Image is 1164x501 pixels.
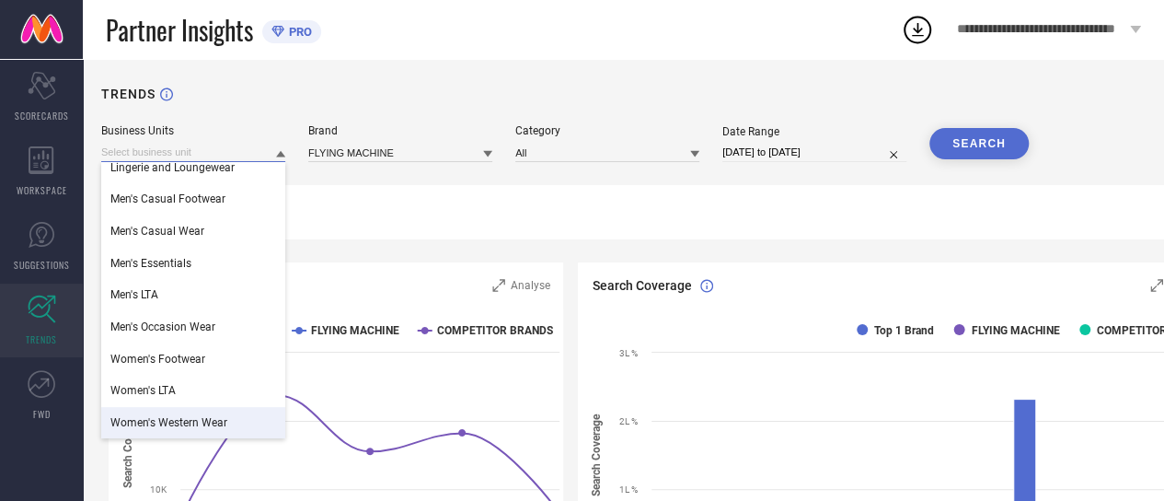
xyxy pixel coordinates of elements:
[110,192,225,205] span: Men's Casual Footwear
[101,407,285,438] div: Women's Western Wear
[515,124,699,137] div: Category
[110,384,176,397] span: Women's LTA
[110,288,158,301] span: Men's LTA
[110,416,227,429] span: Women's Western Wear
[14,258,70,272] span: SUGGESTIONS
[101,344,285,375] div: Women's Footwear
[101,375,285,406] div: Women's LTA
[110,353,205,366] span: Women's Footwear
[106,11,253,49] span: Partner Insights
[101,311,285,343] div: Men's Occasion Wear
[901,13,934,46] div: Open download list
[101,248,285,279] div: Men's Essentials
[1150,279,1163,292] svg: Zoom
[619,484,638,495] text: 1L %
[121,422,134,488] tspan: Search Count
[110,161,235,174] span: Lingerie and Loungewear
[874,324,934,337] text: Top 1 Brand
[619,348,638,358] text: 3L %
[101,87,156,101] h1: TRENDS
[492,279,505,292] svg: Zoom
[972,324,1060,337] text: FLYING MACHINE
[591,414,604,496] tspan: Search Coverage
[619,416,638,426] text: 2L %
[33,407,51,421] span: FWD
[510,279,549,292] span: Analyse
[110,257,191,270] span: Men's Essentials
[110,320,215,333] span: Men's Occasion Wear
[311,324,399,337] text: FLYING MACHINE
[15,109,69,122] span: SCORECARDS
[110,225,204,238] span: Men's Casual Wear
[929,128,1029,159] button: SEARCH
[101,183,285,215] div: Men's Casual Footwear
[284,25,312,39] span: PRO
[150,484,167,495] text: 10K
[101,124,285,137] div: Business Units
[101,279,285,310] div: Men's LTA
[308,124,492,137] div: Brand
[26,332,57,346] span: TRENDS
[17,183,67,197] span: WORKSPACE
[437,324,553,337] text: COMPETITOR BRANDS
[722,143,906,162] input: Select date range
[722,125,906,138] div: Date Range
[101,216,285,247] div: Men's Casual Wear
[101,152,285,183] div: Lingerie and Loungewear
[101,143,285,162] input: Select business unit
[592,278,691,293] span: Search Coverage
